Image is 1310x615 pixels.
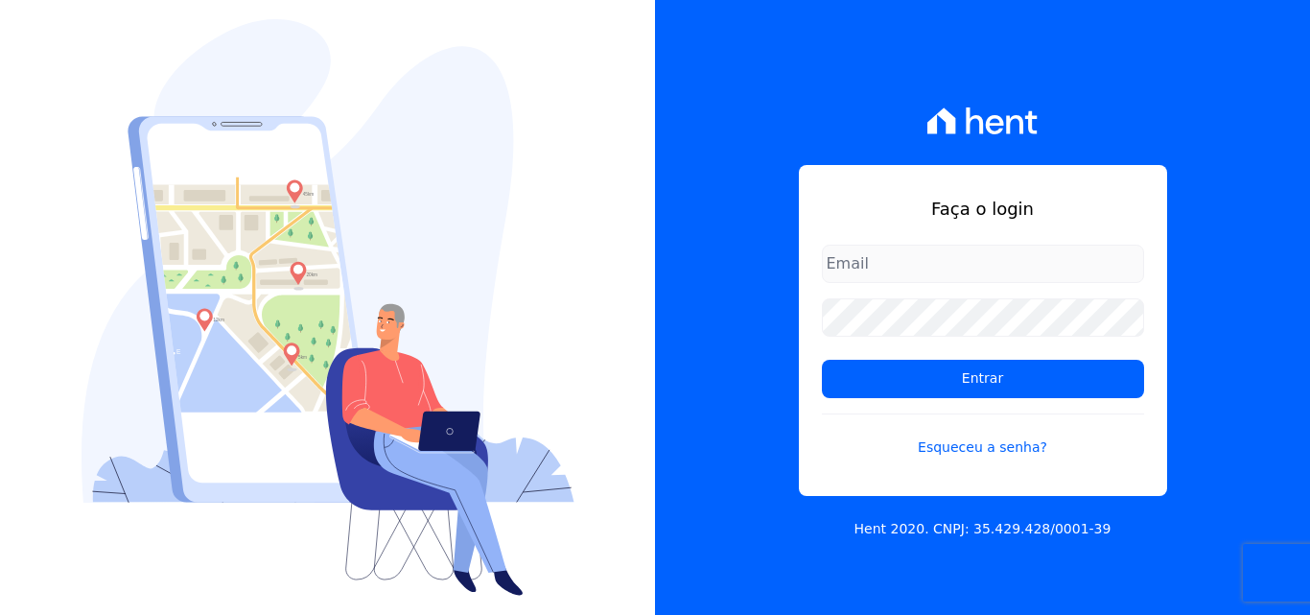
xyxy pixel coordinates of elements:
p: Hent 2020. CNPJ: 35.429.428/0001-39 [854,519,1111,539]
img: Login [82,19,574,596]
a: Esqueceu a senha? [822,414,1144,458]
h1: Faça o login [822,196,1144,222]
input: Entrar [822,360,1144,398]
input: Email [822,245,1144,283]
